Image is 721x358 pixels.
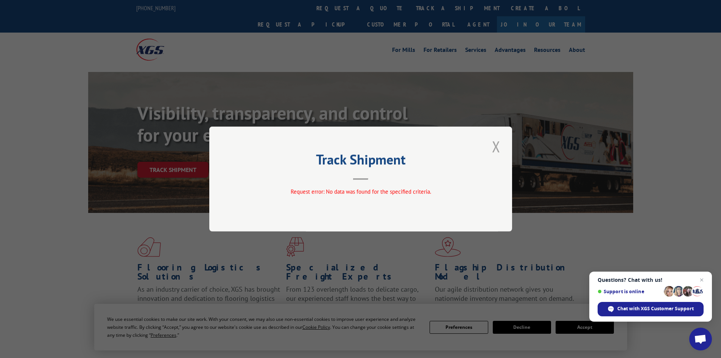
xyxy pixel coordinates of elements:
[689,328,712,350] a: Open chat
[490,136,503,157] button: Close modal
[617,305,694,312] span: Chat with XGS Customer Support
[598,277,704,283] span: Questions? Chat with us!
[598,289,661,294] span: Support is online
[598,302,704,316] span: Chat with XGS Customer Support
[290,188,431,195] span: Request error: No data was found for the specified criteria.
[247,154,474,169] h2: Track Shipment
